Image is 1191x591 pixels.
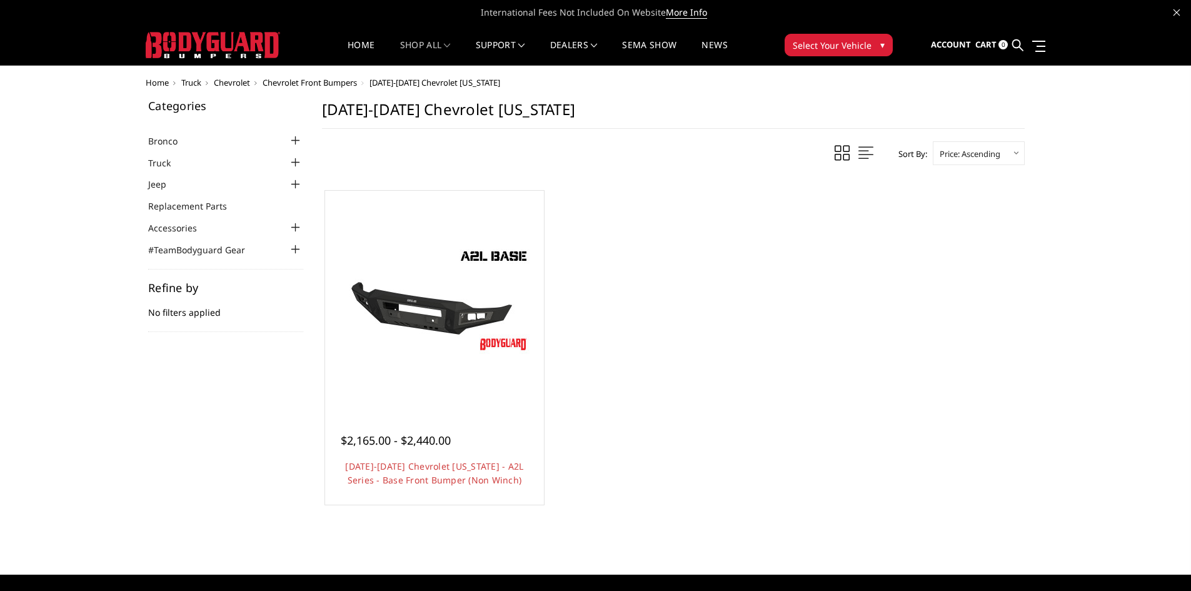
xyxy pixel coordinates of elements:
span: Cart [975,39,997,50]
a: Chevrolet Front Bumpers [263,77,357,88]
span: Select Your Vehicle [793,39,872,52]
a: Chevrolet [214,77,250,88]
div: No filters applied [148,282,303,332]
a: Replacement Parts [148,200,243,213]
h5: Refine by [148,282,303,293]
a: Dealers [550,41,598,65]
a: SEMA Show [622,41,676,65]
span: [DATE]-[DATE] Chevrolet [US_STATE] [369,77,500,88]
a: Home [348,41,374,65]
a: [DATE]-[DATE] Chevrolet [US_STATE] - A2L Series - Base Front Bumper (Non Winch) [345,460,523,486]
a: More Info [666,6,707,19]
a: 2015-2020 Chevrolet Colorado - A2L Series - Base Front Bumper (Non Winch) [328,194,541,407]
span: $2,165.00 - $2,440.00 [341,433,451,448]
img: BODYGUARD BUMPERS [146,32,280,58]
span: Account [931,39,971,50]
a: Truck [148,156,186,169]
button: Select Your Vehicle [785,34,893,56]
img: 2015-2020 Chevrolet Colorado - A2L Series - Base Front Bumper (Non Winch) [334,244,535,356]
a: Support [476,41,525,65]
a: Account [931,28,971,62]
label: Sort By: [892,144,927,163]
a: News [701,41,727,65]
a: shop all [400,41,451,65]
h5: Categories [148,100,303,111]
a: #TeamBodyguard Gear [148,243,261,256]
a: Jeep [148,178,182,191]
span: 0 [998,40,1008,49]
a: Accessories [148,221,213,235]
a: Home [146,77,169,88]
a: Bronco [148,134,193,148]
h1: [DATE]-[DATE] Chevrolet [US_STATE] [322,100,1025,129]
a: Truck [181,77,201,88]
a: Cart 0 [975,28,1008,62]
span: ▾ [880,38,885,51]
